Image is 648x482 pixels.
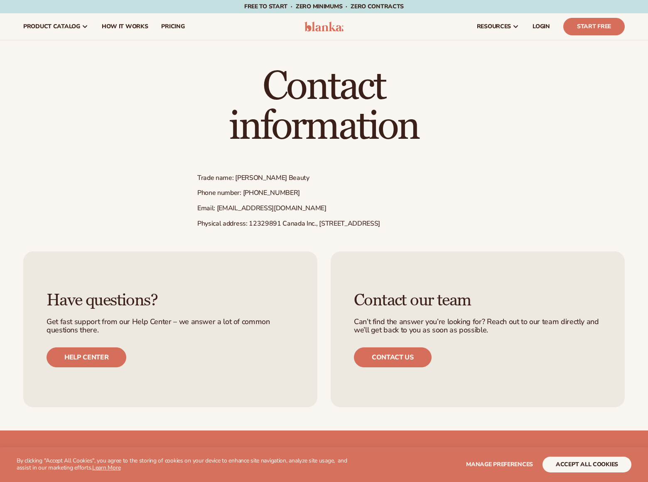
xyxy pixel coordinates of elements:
a: LOGIN [526,13,557,40]
img: logo [304,22,344,32]
span: Free to start · ZERO minimums · ZERO contracts [244,2,404,10]
a: Start Free [563,18,625,35]
p: Phone number: [PHONE_NUMBER] [197,189,451,197]
button: accept all cookies [542,457,631,472]
a: Help center [47,347,126,367]
span: pricing [161,23,184,30]
a: pricing [155,13,191,40]
a: product catalog [17,13,95,40]
a: Learn More [92,464,120,472]
a: Contact us [354,347,432,367]
h3: Have questions? [47,291,294,310]
a: resources [470,13,526,40]
a: How It Works [95,13,155,40]
p: Email: [EMAIL_ADDRESS][DOMAIN_NAME] [197,204,451,213]
span: product catalog [23,23,80,30]
p: Trade name: [PERSON_NAME] Beauty [197,174,451,182]
h3: Contact our team [354,291,601,310]
span: Manage preferences [466,460,533,468]
p: Can’t find the answer you’re looking for? Reach out to our team directly and we’ll get back to yo... [354,318,601,334]
button: Manage preferences [466,457,533,472]
p: Physical address: 12329891 Canada Inc., [STREET_ADDRESS] [197,219,451,228]
span: resources [477,23,511,30]
span: How It Works [102,23,148,30]
p: Get fast support from our Help Center – we answer a lot of common questions there. [47,318,294,334]
h1: Contact information [197,67,451,147]
span: LOGIN [533,23,550,30]
p: By clicking "Accept All Cookies", you agree to the storing of cookies on your device to enhance s... [17,457,360,472]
